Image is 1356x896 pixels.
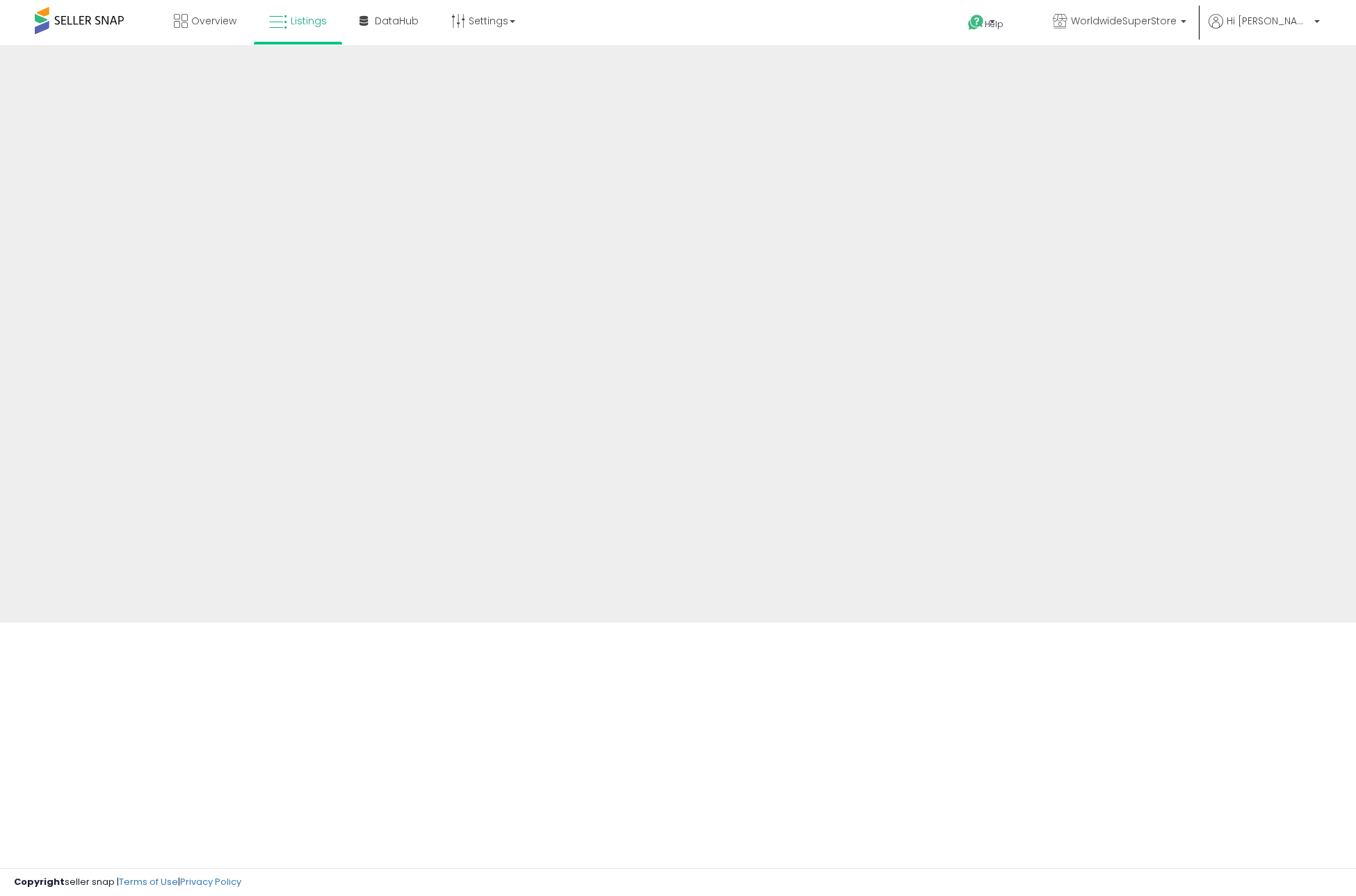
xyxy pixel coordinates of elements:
[1209,14,1320,45] a: Hi [PERSON_NAME]
[191,14,236,28] span: Overview
[1227,14,1310,28] span: Hi [PERSON_NAME]
[967,14,985,31] i: Get Help
[291,14,327,28] span: Listings
[985,18,1003,30] span: Help
[375,14,419,28] span: DataHub
[957,3,1031,45] a: Help
[1071,14,1177,28] span: WorldwideSuperStore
